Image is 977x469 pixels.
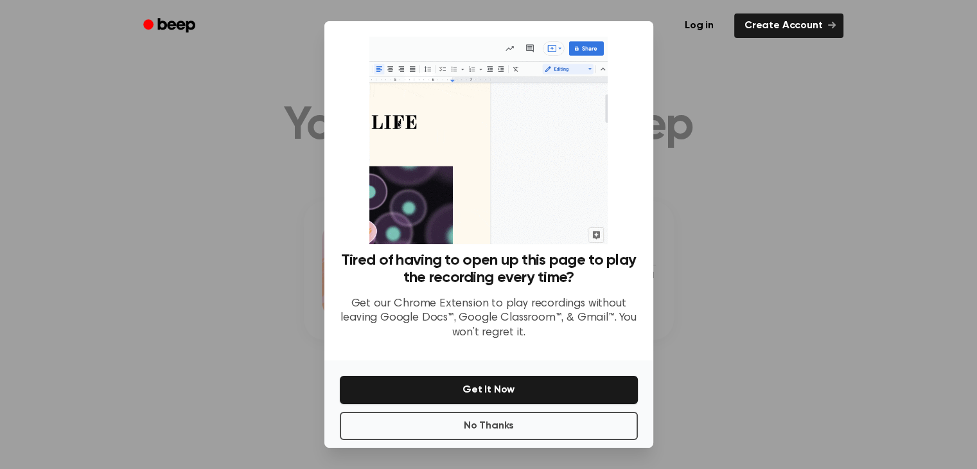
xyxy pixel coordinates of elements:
[672,11,726,40] a: Log in
[369,37,608,244] img: Beep extension in action
[134,13,207,39] a: Beep
[340,412,638,440] button: No Thanks
[340,297,638,341] p: Get our Chrome Extension to play recordings without leaving Google Docs™, Google Classroom™, & Gm...
[734,13,843,38] a: Create Account
[340,252,638,287] h3: Tired of having to open up this page to play the recording every time?
[340,376,638,404] button: Get It Now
